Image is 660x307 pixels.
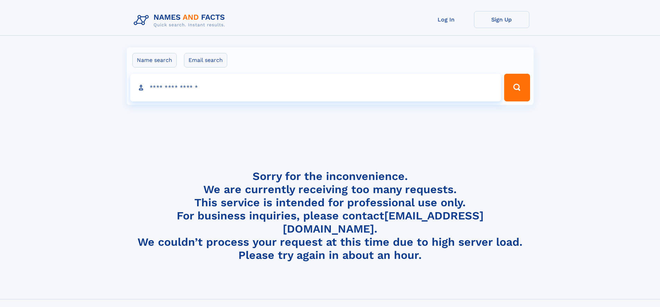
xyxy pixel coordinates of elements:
[184,53,227,67] label: Email search
[504,74,530,101] button: Search Button
[132,53,177,67] label: Name search
[283,209,484,235] a: [EMAIL_ADDRESS][DOMAIN_NAME]
[131,170,529,262] h4: Sorry for the inconvenience. We are currently receiving too many requests. This service is intend...
[130,74,501,101] input: search input
[419,11,474,28] a: Log In
[131,11,231,30] img: Logo Names and Facts
[474,11,529,28] a: Sign Up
